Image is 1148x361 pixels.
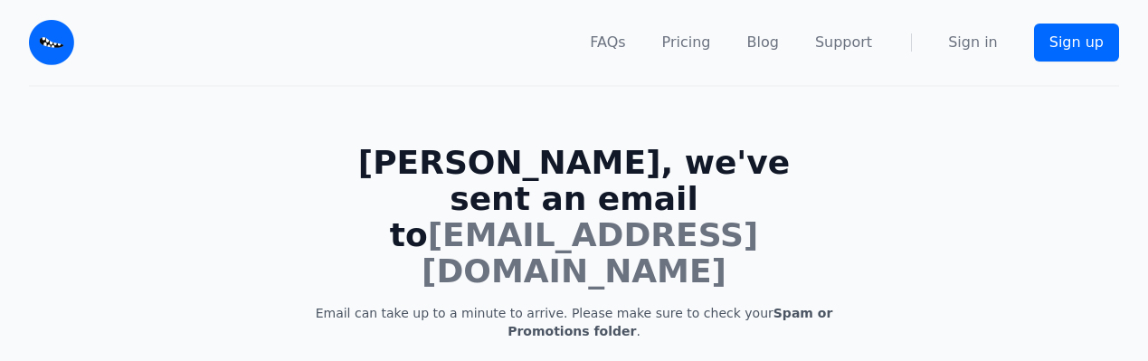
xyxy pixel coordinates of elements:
[662,32,711,53] a: Pricing
[314,145,835,290] h1: [PERSON_NAME], we've sent an email to
[29,20,74,65] img: Email Monster
[815,32,872,53] a: Support
[1034,24,1119,62] a: Sign up
[590,32,625,53] a: FAQs
[948,32,998,53] a: Sign in
[314,304,835,340] p: Email can take up to a minute to arrive. Please make sure to check your .
[747,32,779,53] a: Blog
[422,216,758,290] span: [EMAIL_ADDRESS][DOMAIN_NAME]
